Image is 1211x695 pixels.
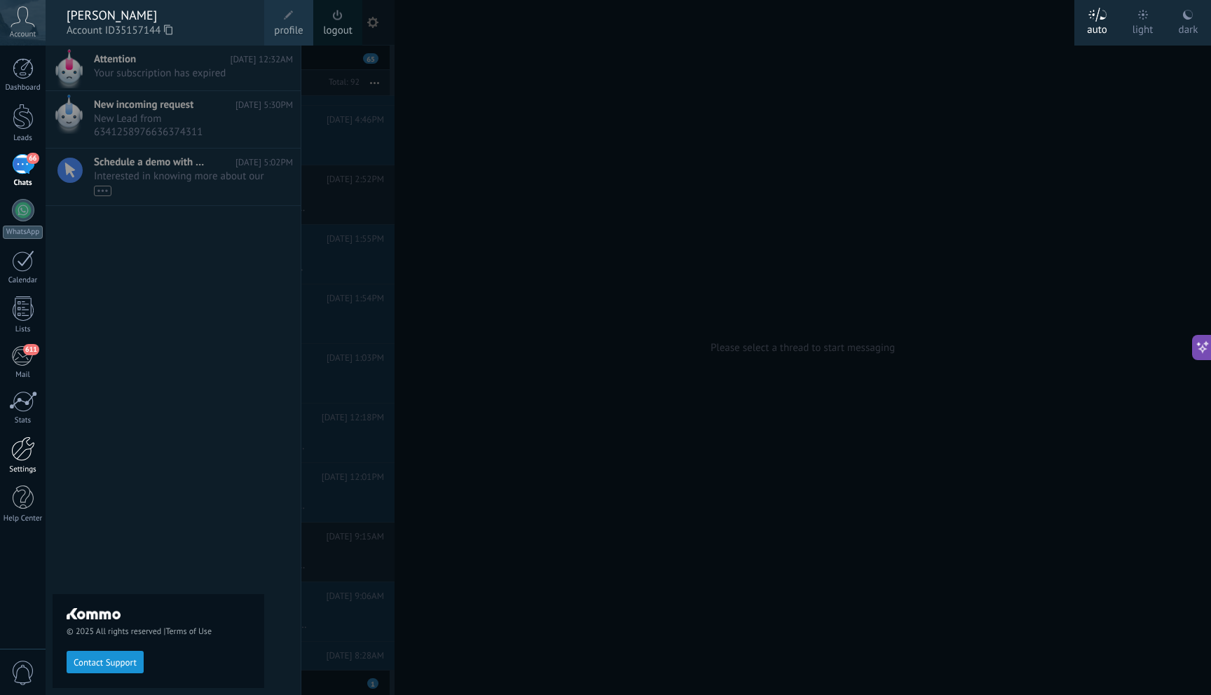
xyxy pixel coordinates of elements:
div: Settings [3,465,43,474]
a: Contact Support [67,656,144,667]
div: [PERSON_NAME] [67,8,250,23]
div: Mail [3,371,43,380]
div: Calendar [3,276,43,285]
div: light [1133,9,1154,46]
div: dark [1179,9,1198,46]
button: Contact Support [67,651,144,673]
span: profile [274,23,303,39]
span: Account [10,30,36,39]
div: WhatsApp [3,226,43,239]
div: auto [1087,9,1107,46]
a: Terms of Use [165,626,212,637]
a: logout [323,23,353,39]
span: Contact Support [74,658,137,668]
div: Stats [3,416,43,425]
div: Chats [3,179,43,188]
div: Dashboard [3,83,43,92]
div: Leads [3,134,43,143]
span: 66 [27,153,39,164]
span: © 2025 All rights reserved | [67,626,250,637]
span: 35157144 [115,23,172,39]
div: Lists [3,325,43,334]
span: Account ID [67,23,250,39]
span: 611 [23,344,39,355]
div: Help Center [3,514,43,523]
